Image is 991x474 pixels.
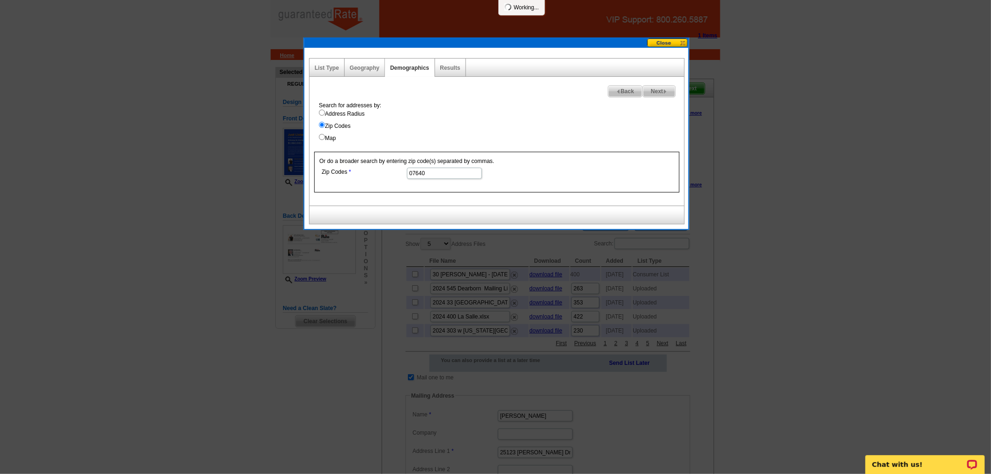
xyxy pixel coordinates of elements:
[319,110,325,116] input: Address Radius
[314,152,680,193] div: Or do a broader search by entering zip code(s) separated by commas.
[319,134,325,140] input: Map
[663,89,667,94] img: button-next-arrow-gray.png
[440,65,460,71] a: Results
[643,86,675,97] span: Next
[322,168,406,176] label: Zip Codes
[390,65,429,71] a: Demographics
[314,101,684,142] div: Search for addresses by:
[319,122,325,128] input: Zip Codes
[350,65,379,71] a: Geography
[315,65,339,71] a: List Type
[608,86,642,97] span: Back
[319,110,684,118] label: Address Radius
[319,122,684,130] label: Zip Codes
[608,85,643,97] a: Back
[319,134,684,142] label: Map
[616,89,621,94] img: button-prev-arrow-gray.png
[643,85,676,97] a: Next
[504,3,512,11] img: loading...
[859,444,991,474] iframe: LiveChat chat widget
